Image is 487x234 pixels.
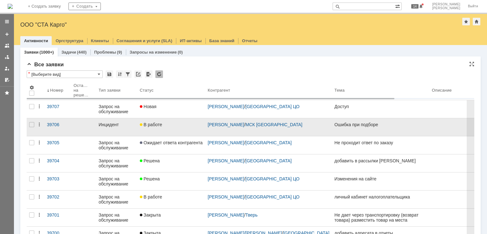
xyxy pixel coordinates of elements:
[137,118,205,136] a: В работе
[432,88,452,93] div: Описание
[332,118,429,136] a: Ошибка при подборе
[20,22,462,28] div: ООО "СТА Карго"
[71,81,96,100] th: Осталось на решение
[47,140,68,145] div: 39705
[99,104,135,114] div: Запрос на обслуживание
[473,18,480,25] div: Сделать домашней страницей
[37,212,42,218] div: Действия
[209,38,234,43] a: База знаний
[432,6,460,10] span: [PERSON_NAME]
[137,209,205,226] a: Закрыта
[91,38,109,43] a: Клиенты
[44,118,71,136] a: 39706
[37,140,42,145] div: Действия
[68,3,101,10] div: Создать
[208,194,244,199] a: [PERSON_NAME]
[208,104,244,109] a: [PERSON_NAME]
[96,118,137,136] a: Инцидент
[44,136,71,154] a: 39705
[96,81,137,100] th: Тип заявки
[180,38,202,43] a: ИТ-активы
[208,176,244,181] a: [PERSON_NAME]
[208,194,329,199] div: /
[47,212,68,218] div: 39701
[334,194,427,199] div: личный кабинет налогоплательщика
[469,62,474,67] div: На всю страницу
[140,176,160,181] span: Решена
[117,38,172,43] a: Соглашения и услуги (SLA)
[99,176,135,186] div: Запрос на обслуживание
[332,81,429,100] th: Тема
[62,50,76,55] a: Задачи
[99,194,135,205] div: Запрос на обслуживание
[332,154,429,172] a: добавить в рассылки [PERSON_NAME]
[332,209,429,226] a: Не дает через транспортировку (возврат товара) разместить товар на места хранения
[37,104,42,109] div: Действия
[94,50,116,55] a: Проблемы
[44,191,71,208] a: 39702
[74,83,88,97] div: Осталось на решение
[208,140,329,145] div: /
[99,140,135,150] div: Запрос на обслуживание
[334,158,427,163] div: добавить в рассылки [PERSON_NAME]
[117,50,122,55] div: (9)
[205,81,332,100] th: Контрагент
[334,176,427,181] div: Изменения на сайте
[411,4,419,9] span: 14
[145,70,153,78] div: Экспорт списка
[22,107,63,112] span: [PHONE_NUMBER]
[99,122,135,127] div: Инцидент
[2,29,12,39] a: Создать заявку
[44,100,71,118] a: 39707
[8,4,13,9] a: Перейти на домашнюю страницу
[47,176,68,181] div: 39703
[245,176,300,181] a: [GEOGRAPHIC_DATA] ЦО
[28,71,30,76] div: Настройки списка отличаются от сохраненных в виде
[245,212,257,218] a: Тверь
[140,122,162,127] span: В работе
[334,88,345,93] div: Тема
[44,154,71,172] a: 39704
[332,191,429,208] a: личный кабинет налогоплательщика
[208,158,329,163] div: /
[116,70,124,78] div: Сортировка...
[27,62,64,68] span: Все заявки
[332,100,429,118] a: Доступ
[140,212,161,218] span: Закрыта
[24,38,48,43] a: Активности
[106,70,113,78] div: Сохранить вид
[155,70,163,78] div: Обновлять список
[96,136,137,154] a: Запрос на обслуживание
[29,85,34,90] span: Настройки
[44,172,71,190] a: 39703
[208,104,329,109] div: /
[96,100,137,118] a: Запрос на обслуживание
[245,140,292,145] a: [GEOGRAPHIC_DATA]
[24,50,38,55] a: Заявки
[140,140,203,145] span: Ожидает ответа контрагента
[140,158,160,163] span: Решена
[137,81,205,100] th: Статус
[99,88,120,93] div: Тип заявки
[137,172,205,190] a: Решена
[2,63,12,74] a: Мои заявки
[245,158,292,163] a: [GEOGRAPHIC_DATA]
[134,70,142,78] div: Скопировать ссылку на список
[124,70,132,78] div: Фильтрация...
[334,140,427,145] div: Не проходит ответ по заказу
[2,41,12,51] a: Заявки на командах
[2,75,12,85] a: Мои согласования
[47,104,68,109] div: 39707
[47,122,68,127] div: 39706
[334,122,427,127] div: Ошибка при подборе
[47,158,68,163] div: 39704
[39,50,54,55] div: (1000+)
[37,194,42,199] div: Действия
[208,88,230,93] div: Контрагент
[462,18,470,25] div: Добавить в избранное
[140,194,162,199] span: В работе
[208,122,329,127] div: /
[137,191,205,208] a: В работе
[245,194,300,199] a: [GEOGRAPHIC_DATA] ЦО
[208,140,244,145] a: [PERSON_NAME]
